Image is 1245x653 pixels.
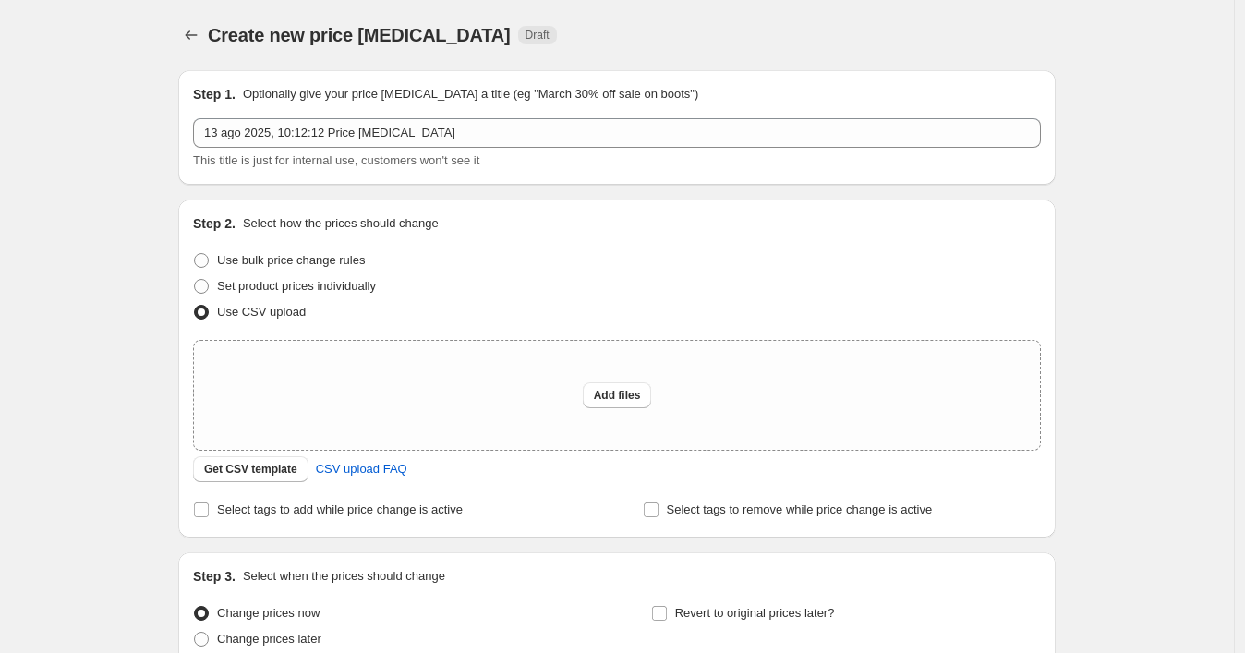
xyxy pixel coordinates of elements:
button: Price change jobs [178,22,204,48]
span: Get CSV template [204,462,297,477]
span: Draft [526,28,550,42]
p: Optionally give your price [MEDICAL_DATA] a title (eg "March 30% off sale on boots") [243,85,698,103]
span: Add files [594,388,641,403]
span: Set product prices individually [217,279,376,293]
p: Select how the prices should change [243,214,439,233]
span: Use bulk price change rules [217,253,365,267]
span: Change prices now [217,606,320,620]
span: Create new price [MEDICAL_DATA] [208,25,511,45]
h2: Step 2. [193,214,236,233]
h2: Step 1. [193,85,236,103]
button: Get CSV template [193,456,308,482]
span: Change prices later [217,632,321,646]
span: Use CSV upload [217,305,306,319]
input: 30% off holiday sale [193,118,1041,148]
a: CSV upload FAQ [305,454,418,484]
p: Select when the prices should change [243,567,445,586]
span: CSV upload FAQ [316,460,407,478]
span: Select tags to add while price change is active [217,502,463,516]
span: Select tags to remove while price change is active [667,502,933,516]
span: Revert to original prices later? [675,606,835,620]
h2: Step 3. [193,567,236,586]
button: Add files [583,382,652,408]
span: This title is just for internal use, customers won't see it [193,153,479,167]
